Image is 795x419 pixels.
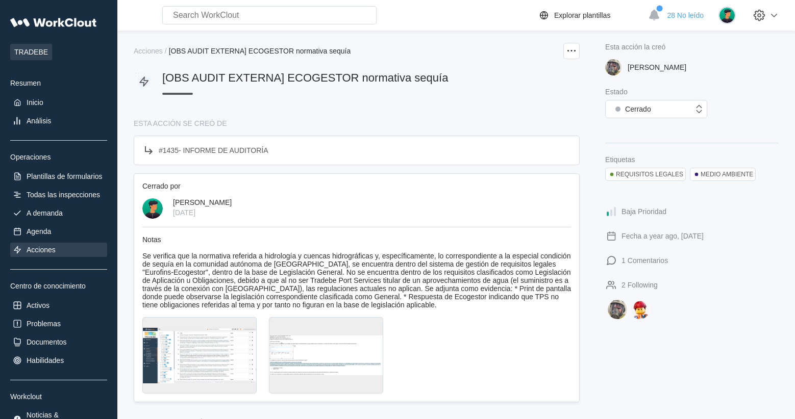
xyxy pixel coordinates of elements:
[10,243,107,257] a: Acciones
[630,299,650,320] img: MANUEL JORDAN
[605,59,622,75] img: 2f847459-28ef-4a61-85e4-954d408df519.jpg
[27,356,64,364] div: Habilidades
[622,281,658,289] div: 2 Following
[611,102,651,116] div: Cerrado
[183,146,268,154] span: INFORME DE AUDITORÍA
[10,392,107,401] div: Workclout
[134,47,165,55] a: Acciones
[169,47,351,55] span: [OBS AUDIT EXTERNA] ECOGESTOR normativa sequía
[10,224,107,239] a: Agenda
[165,47,167,55] div: /
[554,11,611,19] div: Explorar plantillas
[605,43,779,51] div: Esta acción la creó
[10,317,107,331] a: Problemas
[10,153,107,161] div: Operaciones
[142,182,571,190] div: Cerrado por
[134,119,580,127] div: ESTA ACCIÓN SE CREÓ DE
[622,232,704,240] div: Fecha a year ago, [DATE]
[10,44,52,60] span: TRADEBE
[605,88,779,96] div: Estado
[607,299,628,320] img: DAVID BLANCO
[667,11,704,19] span: 28 No leído
[159,146,268,154] div: # 1435 -
[10,298,107,312] a: Activos
[173,198,232,206] div: [PERSON_NAME]
[616,171,683,178] div: REQUISITOS LEGALES
[628,63,686,71] div: [PERSON_NAME]
[10,169,107,184] a: Plantillas de formularios
[27,320,61,328] div: Problemas
[162,6,377,24] input: Search WorkClout
[27,301,49,309] div: Activos
[134,136,580,165] a: #1435- INFORME DE AUDITORÍA
[701,171,753,178] div: MEDIO AMBIENTE
[27,246,56,254] div: Acciones
[173,208,232,217] div: [DATE]
[10,206,107,220] a: A demanda
[142,235,571,244] div: Notas
[10,353,107,368] a: Habilidades
[10,335,107,349] a: Documentos
[27,191,100,199] div: Todas las inspecciones
[10,79,107,87] div: Resumen
[27,98,43,107] div: Inicio
[538,9,643,21] a: Explorar plantillas
[142,252,571,309] div: Se verifica que la normativa referida a hidrología y cuencas hidrográficas y, específicamente, lo...
[605,155,779,164] div: Etiquetas
[27,172,103,180] div: Plantillas de formularios
[27,227,51,235] div: Agenda
[142,198,163,219] img: user.png
[622,256,668,265] div: 1 Comentarios
[27,117,51,125] div: Análisis
[10,282,107,290] div: Centro de conocimiento
[162,71,448,84] span: [OBS AUDIT EXTERNA] ECOGESTOR normativa sequía
[10,114,107,128] a: Análisis
[718,7,736,24] img: user.png
[10,95,107,110] a: Inicio
[10,188,107,202] a: Todas las inspecciones
[27,209,63,217] div: A demanda
[622,207,666,216] div: Baja Prioridad
[134,47,163,55] div: Acciones
[27,338,67,346] div: Documentos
